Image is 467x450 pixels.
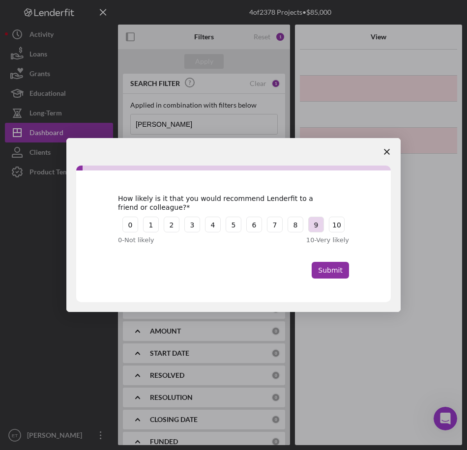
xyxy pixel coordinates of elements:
button: 0 [122,217,138,232]
button: 8 [288,217,303,232]
button: 1 [143,217,159,232]
button: Submit [312,262,349,279]
div: How likely is it that you would recommend Lenderfit to a friend or colleague? [118,194,334,212]
button: 4 [205,217,221,232]
button: 7 [267,217,283,232]
button: 3 [184,217,200,232]
button: 2 [164,217,179,232]
button: 10 [329,217,345,232]
div: 0 - Not likely [118,235,206,245]
span: Close survey [373,138,401,166]
div: 10 - Very likely [261,235,349,245]
button: 5 [226,217,241,232]
button: 9 [308,217,324,232]
button: 6 [246,217,262,232]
